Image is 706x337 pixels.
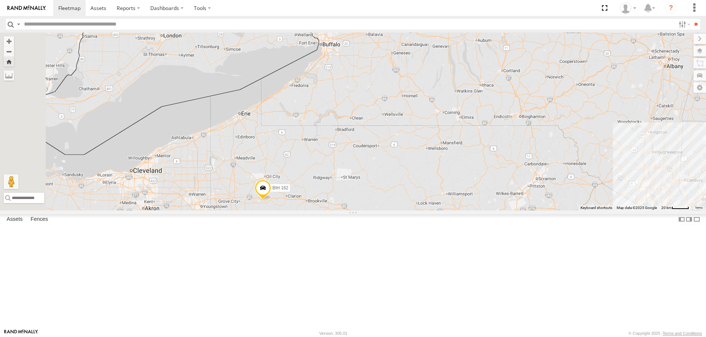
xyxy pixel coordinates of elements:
button: Zoom in [4,36,14,46]
i: ? [665,2,677,14]
label: Hide Summary Table [693,214,700,225]
div: Nele . [617,3,639,14]
label: Search Filter Options [676,19,692,30]
a: Terms and Conditions [663,331,702,336]
label: Measure [4,70,14,81]
span: BIH 162 [273,185,288,191]
button: Keyboard shortcuts [580,205,612,210]
span: Map data ©2025 Google [617,206,657,210]
button: Zoom out [4,46,14,57]
label: Fences [27,215,52,225]
button: Map Scale: 20 km per 43 pixels [659,205,691,210]
img: rand-logo.svg [7,6,46,11]
span: 20 km [661,206,672,210]
a: Terms [695,206,703,209]
button: Drag Pegman onto the map to open Street View [4,174,18,189]
div: © Copyright 2025 - [628,331,702,336]
label: Assets [3,215,26,225]
label: Search Query [16,19,21,30]
button: Zoom Home [4,57,14,67]
label: Dock Summary Table to the Right [685,214,693,225]
div: Version: 305.01 [319,331,347,336]
label: Dock Summary Table to the Left [678,214,685,225]
a: Visit our Website [4,330,38,337]
label: Map Settings [693,82,706,93]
